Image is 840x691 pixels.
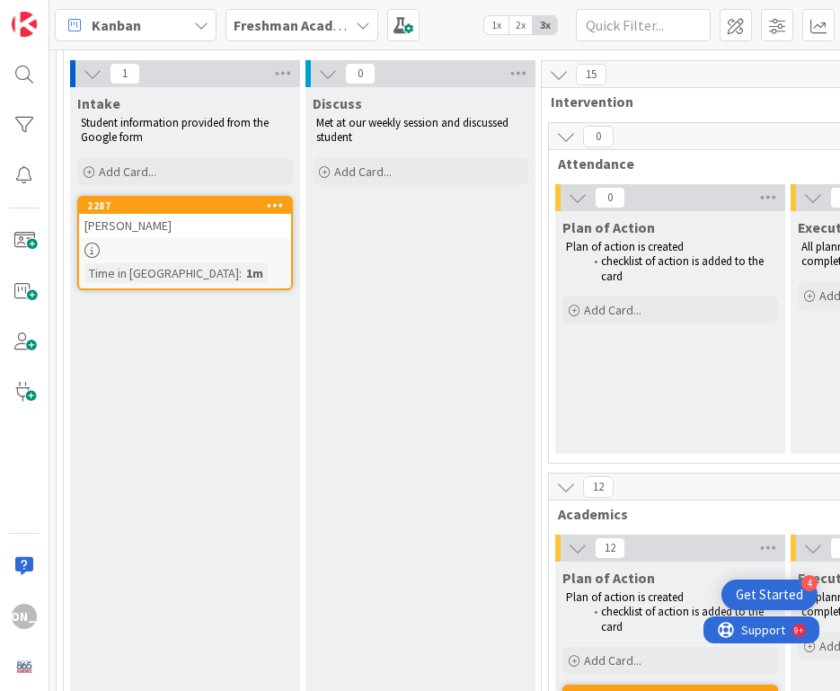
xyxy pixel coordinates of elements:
span: 0 [583,126,614,147]
span: Met at our weekly session and discussed student [316,115,511,145]
input: Quick Filter... [576,9,711,41]
span: Plan of action is created [566,589,684,605]
span: Add Card... [584,652,641,669]
span: Add Card... [334,164,392,180]
img: Visit kanbanzone.com [12,12,37,37]
span: Discuss [313,94,362,112]
span: Plan of Action [562,218,655,236]
span: Kanban [92,14,141,36]
span: checklist of action is added to the card [601,604,766,633]
span: Add Card... [99,164,156,180]
span: 0 [595,187,625,208]
div: Time in [GEOGRAPHIC_DATA] [84,263,239,283]
div: 4 [801,575,818,591]
span: 2x [508,16,533,34]
span: Plan of Action [562,569,655,587]
span: Student information provided from the Google form [81,115,271,145]
div: Get Started [736,586,803,604]
span: 1x [484,16,508,34]
span: 0 [345,63,376,84]
div: 9+ [91,7,100,22]
span: : [239,263,242,283]
span: 3x [533,16,557,34]
div: 1m [242,263,268,283]
span: 12 [595,537,625,559]
div: 2287 [79,198,291,214]
span: checklist of action is added to the card [601,253,766,283]
span: Add Card... [584,302,641,318]
img: avatar [12,654,37,679]
span: 1 [110,63,140,84]
span: Intake [77,94,120,112]
span: Plan of action is created [566,239,684,254]
span: Support [38,3,82,24]
div: 2287 [87,199,291,212]
div: [PERSON_NAME] [79,214,291,237]
div: [PERSON_NAME] [12,604,37,629]
span: 15 [576,64,606,85]
span: 12 [583,476,614,498]
b: Freshman Academy - Intervention [234,16,454,34]
div: 2287[PERSON_NAME] [79,198,291,237]
div: Open Get Started checklist, remaining modules: 4 [721,580,818,610]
